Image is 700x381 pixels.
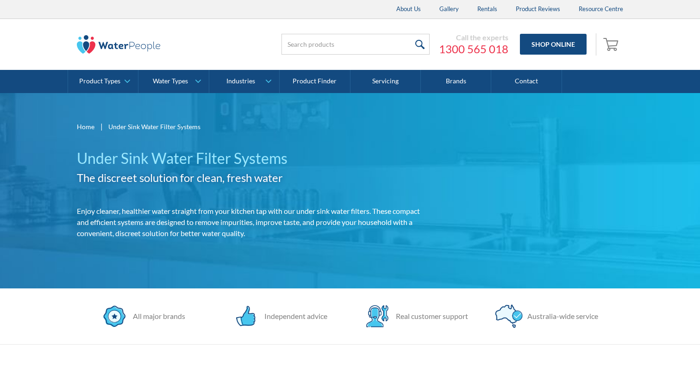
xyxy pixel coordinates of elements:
[77,147,432,169] h1: Under Sink Water Filter Systems
[77,35,160,54] img: The Water People
[77,169,432,186] h2: The discreet solution for clean, fresh water
[226,77,255,85] div: Industries
[350,70,421,93] a: Servicing
[153,77,188,85] div: Water Types
[439,42,508,56] a: 1300 565 018
[68,70,138,93] a: Product Types
[260,311,327,322] div: Independent advice
[281,34,430,55] input: Search products
[391,311,468,322] div: Real customer support
[491,70,562,93] a: Contact
[99,121,104,132] div: |
[601,33,623,56] a: Open cart
[77,206,432,239] p: Enjoy cleaner, healthier water straight from your kitchen tap with our under sink water filters. ...
[520,34,587,55] a: Shop Online
[128,311,185,322] div: All major brands
[79,77,120,85] div: Product Types
[108,122,200,131] div: Under Sink Water Filter Systems
[209,70,279,93] a: Industries
[421,70,491,93] a: Brands
[439,33,508,42] div: Call the experts
[603,37,621,51] img: shopping cart
[280,70,350,93] a: Product Finder
[523,311,598,322] div: Australia-wide service
[77,122,94,131] a: Home
[607,335,700,381] iframe: podium webchat widget bubble
[138,70,208,93] a: Water Types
